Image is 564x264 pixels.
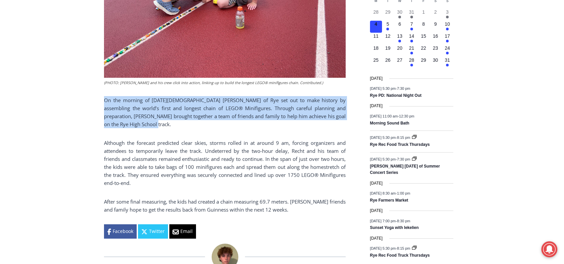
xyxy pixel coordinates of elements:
span: [DATE] 5:30 pm [370,86,396,90]
time: 1 [422,9,425,15]
span: [DATE] 11:00 am [370,114,398,118]
button: 8 [418,21,430,33]
button: 4 [370,21,382,33]
span: [DATE] 8:30 am [370,191,396,195]
button: 15 [418,33,430,45]
a: Morning Sound Bath [370,121,409,126]
span: 12:30 pm [399,114,414,118]
span: [DATE] 7:00 pm [370,219,396,223]
span: 8:15 pm [397,246,410,250]
button: 30 [429,57,441,69]
time: 30 [397,9,402,15]
em: Has events [398,40,401,42]
button: 6 [394,21,406,33]
em: Has events [410,28,413,30]
button: 31 Has events [406,9,418,21]
span: Although the forecast predicted clear skies, storms rolled in at around 9 am, forcing organizers ... [104,140,346,186]
time: 25 [373,57,379,63]
time: 14 [409,33,414,39]
a: Rye Farmers Market [370,198,408,203]
time: [DATE] [370,75,383,82]
em: Has events [446,52,449,54]
button: 30 Has events [394,9,406,21]
button: 1 [418,9,430,21]
time: 30 [433,57,438,63]
time: - [370,191,410,195]
a: Twitter [138,224,168,238]
button: 17 Has events [441,33,453,45]
time: 22 [421,45,426,51]
em: Has events [410,64,413,66]
a: Rye PD: National Night Out [370,93,422,98]
span: 7:30 pm [397,86,410,90]
a: Facebook [104,224,137,238]
time: - [370,219,410,223]
span: After some final measuring, the kids had created a chain measuring 69.7 meters. [PERSON_NAME] fri... [104,198,346,213]
span: [DATE] 5:30 pm [370,246,396,250]
em: Has events [398,16,401,18]
time: - [370,136,411,140]
span: [DATE] 5:30 pm [370,157,396,161]
time: 28 [373,9,379,15]
button: 9 [429,21,441,33]
time: 19 [385,45,391,51]
em: Has events [446,16,449,18]
time: 15 [421,33,426,39]
time: [DATE] [370,208,383,214]
time: 28 [409,57,414,63]
button: 27 [394,57,406,69]
figcaption: (PHOTO: [PERSON_NAME] and his crew click into action, linking up to build the longest LEGO® minif... [104,80,346,86]
a: Sunset Yoga with Iekelien [370,225,419,231]
button: 21 Has events [406,45,418,57]
button: 11 [370,33,382,45]
time: 13 [397,33,402,39]
time: 16 [433,33,438,39]
time: 3 [446,9,449,15]
button: 22 [418,45,430,57]
button: 31 Has events [441,57,453,69]
button: 7 Has events [406,21,418,33]
a: [PERSON_NAME] [DATE] of Summer Concert Series [370,164,440,176]
button: 29 [382,9,394,21]
button: 26 [382,57,394,69]
time: 18 [373,45,379,51]
em: Has events [410,16,413,18]
time: 24 [445,45,450,51]
button: 28 [370,9,382,21]
span: 7:30 pm [397,157,410,161]
time: 2 [434,9,437,15]
span: 8:30 pm [397,219,410,223]
time: [DATE] [370,235,383,242]
time: 5 [387,21,389,27]
button: 20 [394,45,406,57]
span: 8:15 pm [397,136,410,140]
time: 12 [385,33,391,39]
button: 23 [429,45,441,57]
button: 14 Has events [406,33,418,45]
em: Has events [410,40,413,42]
button: 18 [370,45,382,57]
button: 3 Has events [441,9,453,21]
time: 31 [445,57,450,63]
time: 21 [409,45,414,51]
time: 8 [422,21,425,27]
time: 10 [445,21,450,27]
time: - [370,86,410,90]
button: 25 [370,57,382,69]
button: 19 [382,45,394,57]
time: 11 [373,33,379,39]
time: [DATE] [370,180,383,187]
button: 13 Has events [394,33,406,45]
button: 24 Has events [441,45,453,57]
em: Has events [446,40,449,42]
time: 26 [385,57,391,63]
time: 31 [409,9,414,15]
button: 2 [429,9,441,21]
span: 1:00 pm [397,191,410,195]
time: - [370,157,411,161]
button: 5 Has events [382,21,394,33]
span: On the morning of [DATE][DEMOGRAPHIC_DATA] [PERSON_NAME] of Rye set out to make history by assemb... [104,97,346,127]
time: 4 [375,21,377,27]
time: 6 [398,21,401,27]
em: Has events [386,28,389,30]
